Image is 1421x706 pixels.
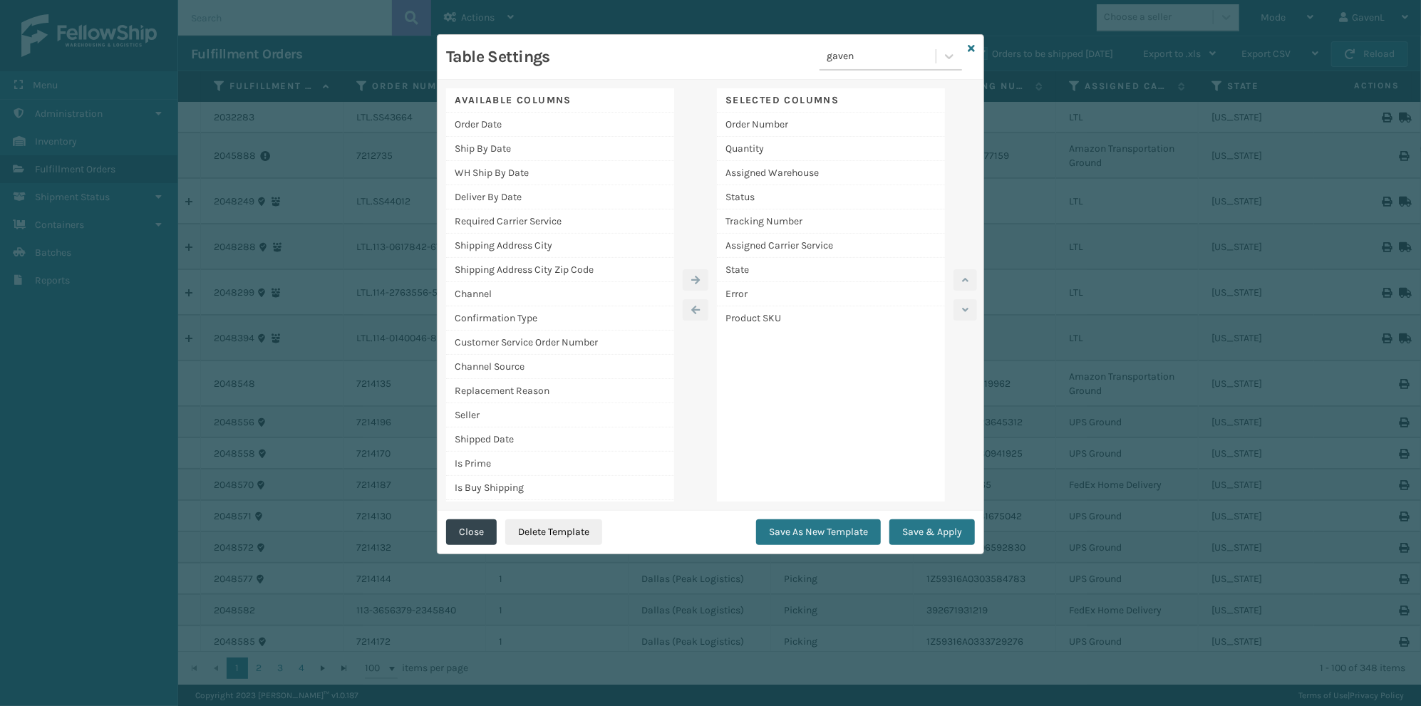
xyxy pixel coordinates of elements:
div: WH Ship By Date [446,161,674,185]
div: Ship By Date [446,137,674,161]
div: Channel Source [446,355,674,379]
div: Order Date [446,113,674,137]
div: Deliver By Date [446,185,674,209]
div: Selected Columns [717,88,945,113]
div: Seller [446,403,674,427]
div: Is Prime [446,452,674,476]
div: Channel [446,282,674,306]
div: State [717,258,945,282]
button: Save As New Template [756,519,881,545]
div: Assigned Carrier Service [717,234,945,258]
div: Quantity [717,137,945,161]
div: gaven [827,49,937,64]
div: Shipping Address City [446,234,674,258]
div: Assigned Warehouse [717,161,945,185]
div: Status [717,185,945,209]
div: Product SKU [717,306,945,330]
button: Close [446,519,497,545]
div: Tracking Number [717,209,945,234]
div: Order Number [717,113,945,137]
div: Available Columns [446,88,674,113]
div: Is Buy Shipping [446,476,674,500]
h3: Table Settings [446,46,550,68]
div: Is Replacement [446,500,674,524]
button: Delete Template [505,519,602,545]
div: Required Carrier Service [446,209,674,234]
div: Error [717,282,945,306]
div: Confirmation Type [446,306,674,331]
button: Save & Apply [889,519,975,545]
div: Shipped Date [446,427,674,452]
div: Replacement Reason [446,379,674,403]
div: Shipping Address City Zip Code [446,258,674,282]
div: Customer Service Order Number [446,331,674,355]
